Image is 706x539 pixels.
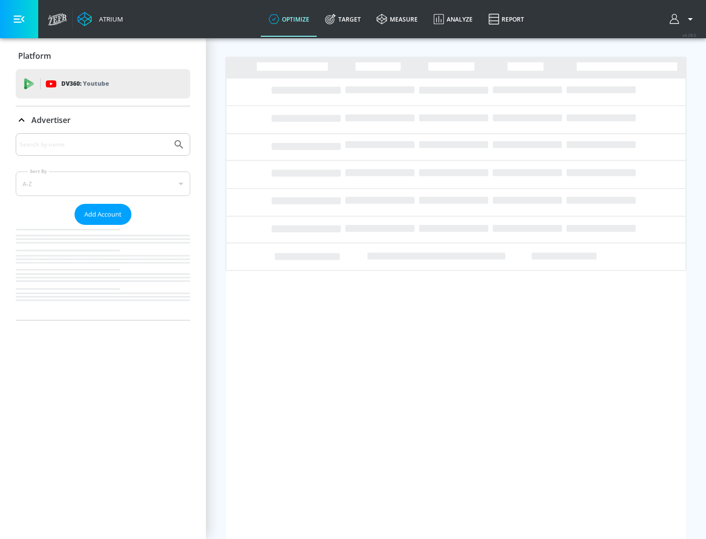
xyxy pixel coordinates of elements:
p: Advertiser [31,115,71,125]
span: v 4.28.0 [682,32,696,38]
div: Advertiser [16,106,190,134]
a: Target [317,1,369,37]
span: Add Account [84,209,122,220]
a: Analyze [426,1,480,37]
a: Report [480,1,532,37]
label: Sort By [28,168,49,174]
a: Atrium [77,12,123,26]
a: optimize [261,1,317,37]
p: Platform [18,50,51,61]
div: DV360: Youtube [16,69,190,98]
button: Add Account [75,204,131,225]
input: Search by name [20,138,168,151]
div: Platform [16,42,190,70]
p: Youtube [83,78,109,89]
div: Advertiser [16,133,190,320]
a: measure [369,1,426,37]
nav: list of Advertiser [16,225,190,320]
div: Atrium [95,15,123,24]
p: DV360: [61,78,109,89]
div: A-Z [16,171,190,196]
